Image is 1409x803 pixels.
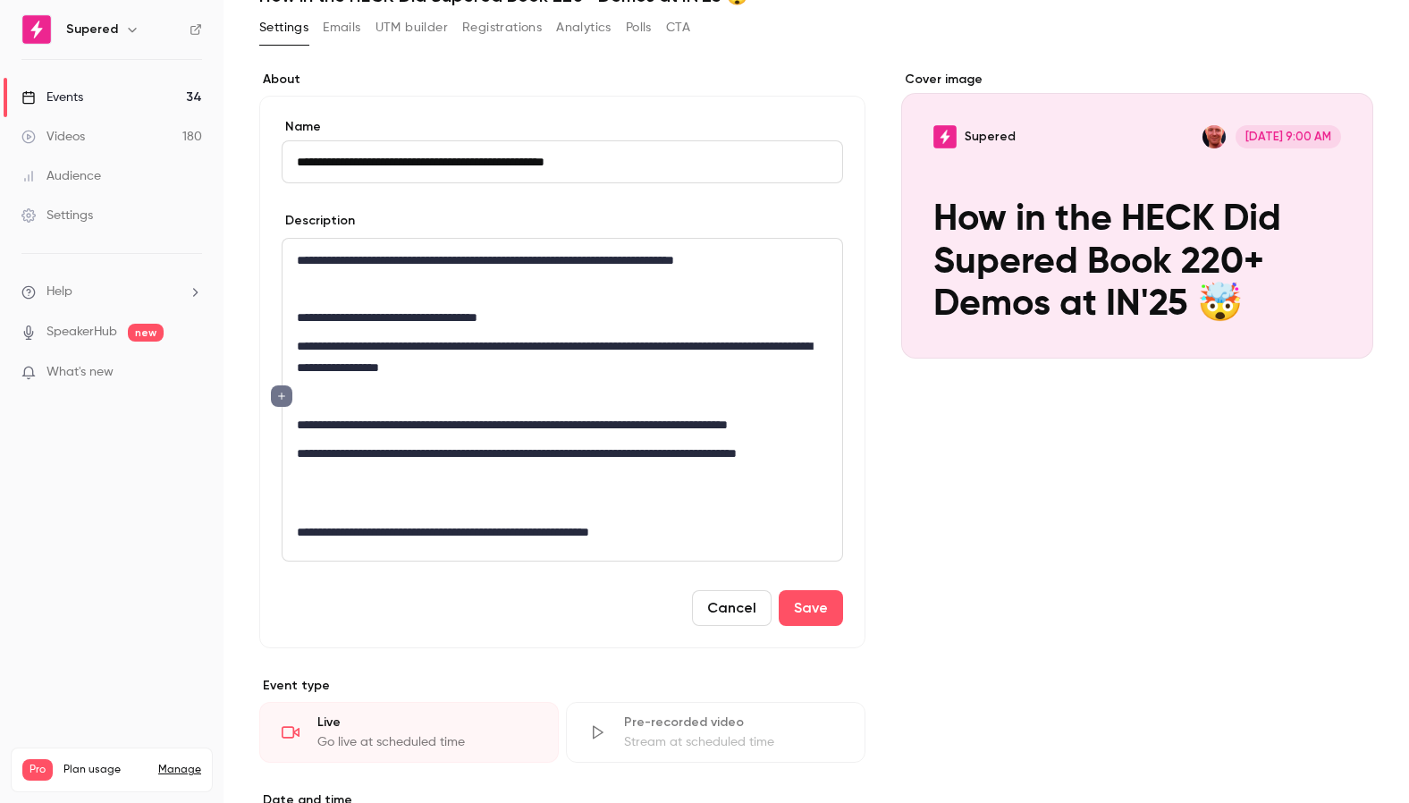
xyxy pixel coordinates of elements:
[317,733,536,751] div: Go live at scheduled time
[46,283,72,301] span: Help
[282,118,843,136] label: Name
[779,590,843,626] button: Save
[158,763,201,777] a: Manage
[626,13,652,42] button: Polls
[624,733,843,751] div: Stream at scheduled time
[259,677,865,695] p: Event type
[21,167,101,185] div: Audience
[317,714,536,731] div: Live
[692,590,772,626] button: Cancel
[283,239,842,561] div: editor
[323,13,360,42] button: Emails
[901,71,1373,359] section: Cover image
[462,13,542,42] button: Registrations
[21,89,83,106] div: Events
[46,323,117,342] a: SpeakerHub
[22,15,51,44] img: Supered
[282,212,355,230] label: Description
[375,13,448,42] button: UTM builder
[21,207,93,224] div: Settings
[21,128,85,146] div: Videos
[259,702,559,763] div: LiveGo live at scheduled time
[128,324,164,342] span: new
[901,71,1373,89] label: Cover image
[259,71,865,89] label: About
[181,365,202,381] iframe: Noticeable Trigger
[63,763,148,777] span: Plan usage
[66,21,118,38] h6: Supered
[22,759,53,781] span: Pro
[259,13,308,42] button: Settings
[566,702,865,763] div: Pre-recorded videoStream at scheduled time
[21,283,202,301] li: help-dropdown-opener
[666,13,690,42] button: CTA
[624,714,843,731] div: Pre-recorded video
[556,13,612,42] button: Analytics
[282,238,843,562] section: description
[46,363,114,382] span: What's new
